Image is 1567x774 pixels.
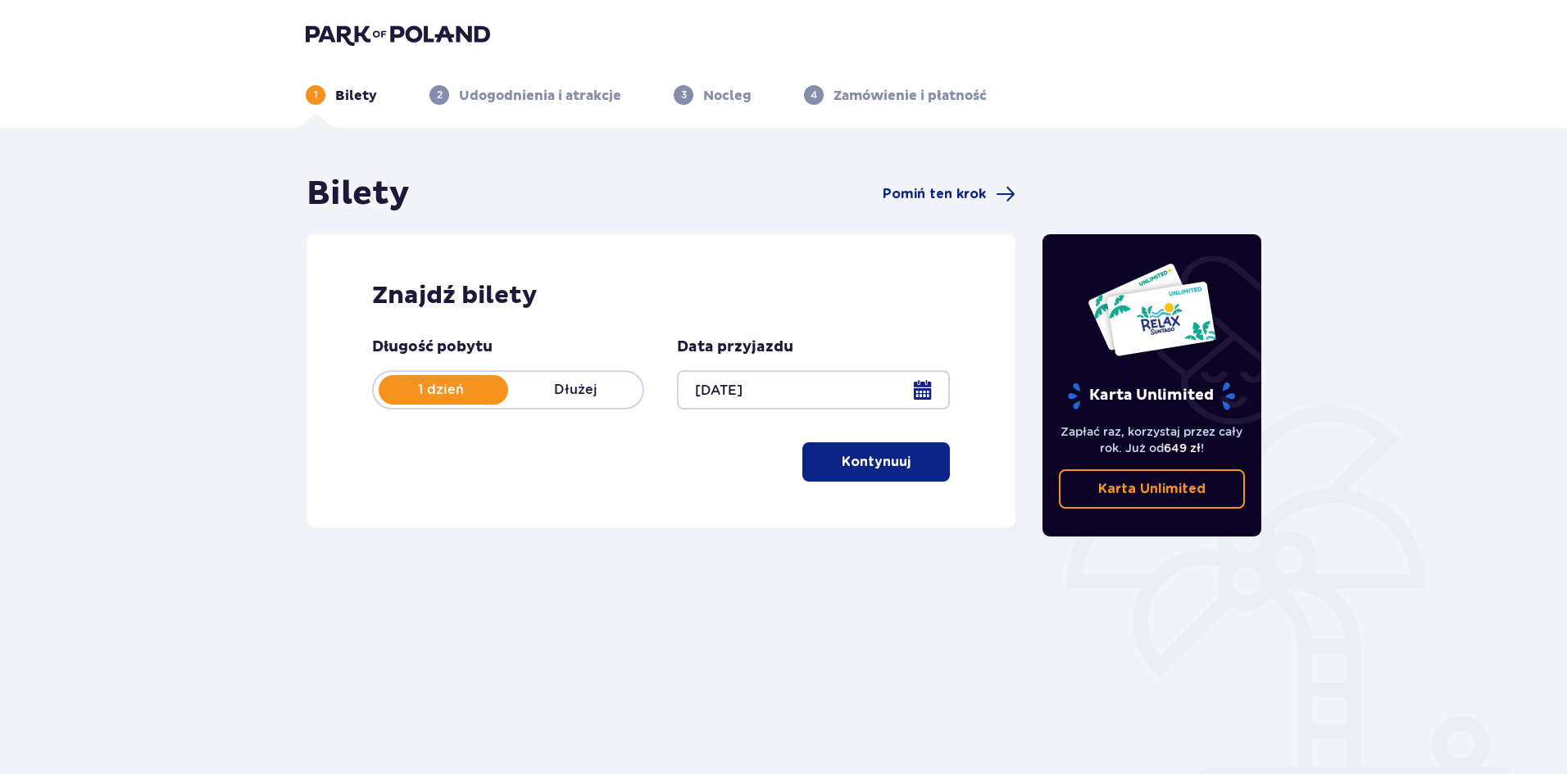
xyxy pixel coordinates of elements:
[1066,382,1237,410] p: Karta Unlimited
[802,442,950,482] button: Kontynuuj
[677,337,793,357] p: Data przyjazdu
[307,174,410,215] h1: Bilety
[1059,423,1246,456] p: Zapłać raz, korzystaj przez cały rok. Już od !
[508,381,643,399] p: Dłużej
[459,87,621,105] p: Udogodnienia i atrakcje
[437,88,443,102] p: 2
[372,280,950,311] h2: Znajdź bilety
[833,87,987,105] p: Zamówienie i płatność
[883,185,986,203] span: Pomiń ten krok
[811,88,817,102] p: 4
[374,381,508,399] p: 1 dzień
[314,88,318,102] p: 1
[681,88,687,102] p: 3
[842,453,911,471] p: Kontynuuj
[1098,480,1206,498] p: Karta Unlimited
[372,337,493,357] p: Długość pobytu
[703,87,752,105] p: Nocleg
[335,87,377,105] p: Bilety
[883,184,1015,204] a: Pomiń ten krok
[1164,441,1201,455] span: 649 zł
[1059,469,1246,509] a: Karta Unlimited
[306,23,490,46] img: Park of Poland logo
